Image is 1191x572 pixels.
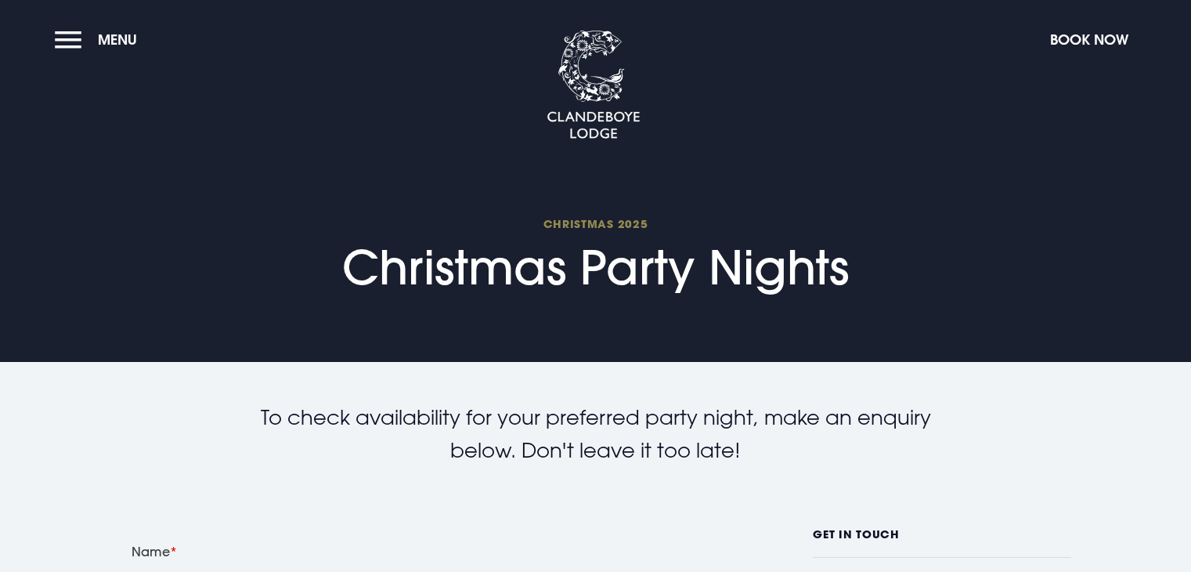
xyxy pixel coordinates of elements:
[98,31,137,49] span: Menu
[547,31,641,140] img: Clandeboye Lodge
[342,216,849,295] h1: Christmas Party Nights
[55,23,145,56] button: Menu
[342,216,849,231] span: Christmas 2025
[813,528,1071,558] h6: GET IN TOUCH
[236,401,956,466] p: To check availability for your preferred party night, make an enquiry below. Don't leave it too l...
[1042,23,1136,56] button: Book Now
[132,541,734,563] label: Name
